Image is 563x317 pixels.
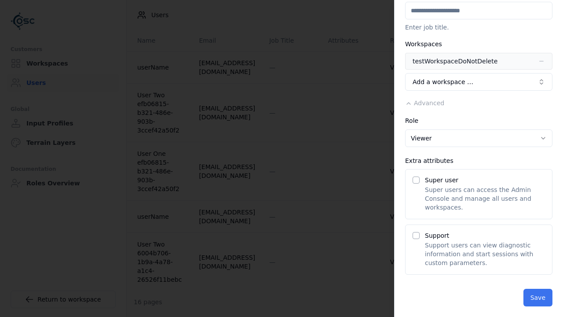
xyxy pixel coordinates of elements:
[405,41,442,48] label: Workspaces
[425,185,545,212] p: Super users can access the Admin Console and manage all users and workspaces.
[414,100,444,107] span: Advanced
[523,289,552,306] button: Save
[425,177,458,184] label: Super user
[405,117,418,124] label: Role
[413,77,473,86] span: Add a workspace …
[405,99,444,107] button: Advanced
[425,232,449,239] label: Support
[405,23,552,32] p: Enter job title.
[405,158,552,164] div: Extra attributes
[413,57,497,66] div: testWorkspaceDoNotDelete
[425,241,545,267] p: Support users can view diagnostic information and start sessions with custom parameters.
